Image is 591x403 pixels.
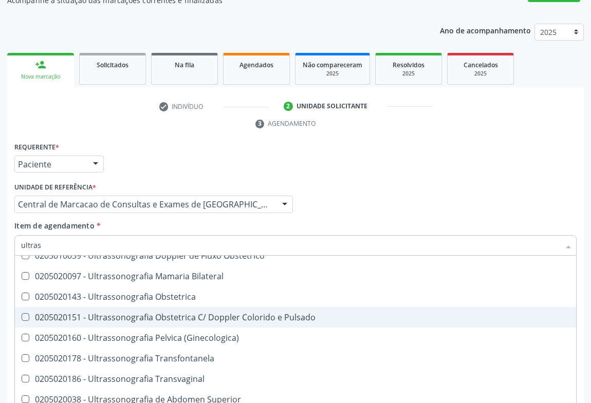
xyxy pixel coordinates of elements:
input: Buscar por procedimentos [21,235,560,256]
span: Agendados [239,61,273,69]
div: person_add [35,59,46,70]
span: Não compareceram [303,61,362,69]
label: Unidade de referência [14,180,96,196]
label: Requerente [14,140,59,156]
span: Cancelados [464,61,498,69]
span: Solicitados [97,61,128,69]
span: Central de Marcacao de Consultas e Exames de [GEOGRAPHIC_DATA] [18,199,272,209]
p: Ano de acompanhamento [440,24,531,36]
div: 2 [284,102,293,111]
span: Item de agendamento [14,221,95,231]
div: 0205020186 - Ultrassonografia Transvaginal [21,375,570,383]
div: 2025 [455,70,506,78]
span: Resolvidos [393,61,424,69]
div: 0205020151 - Ultrassonografia Obstetrica C/ Doppler Colorido e Pulsado [21,313,570,321]
div: 2025 [383,70,434,78]
div: 0205020178 - Ultrassonografia Transfontanela [21,354,570,362]
div: Unidade solicitante [297,102,367,111]
span: Paciente [18,159,83,169]
div: 0205010059 - Ultrassonografia Doppler de Fluxo Obstetrico [21,252,570,260]
div: 2025 [303,70,362,78]
span: Na fila [175,61,194,69]
div: Nova marcação [14,73,67,81]
div: 0205020160 - Ultrassonografia Pelvica (Ginecologica) [21,334,570,342]
div: 0205020143 - Ultrassonografia Obstetrica [21,293,570,301]
div: 0205020097 - Ultrassonografia Mamaria Bilateral [21,272,570,280]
